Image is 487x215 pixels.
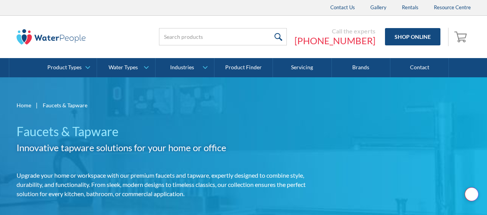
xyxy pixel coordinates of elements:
[295,27,375,35] div: Call the experts
[17,171,312,198] p: Upgrade your home or workspace with our premium faucets and tapware, expertly designed to combine...
[47,64,82,71] div: Product Types
[332,58,390,77] a: Brands
[452,28,471,46] a: Open empty cart
[159,28,287,45] input: Search products
[17,101,31,109] a: Home
[170,64,194,71] div: Industries
[17,122,312,141] h1: Faucets & Tapware
[454,30,469,43] img: shopping cart
[273,58,331,77] a: Servicing
[43,101,87,109] div: Faucets & Tapware
[214,58,273,77] a: Product Finder
[385,28,440,45] a: Shop Online
[156,58,214,77] a: Industries
[17,141,312,155] h2: Innovative tapware solutions for your home or office
[38,58,97,77] a: Product Types
[109,64,138,71] div: Water Types
[295,35,375,47] a: [PHONE_NUMBER]
[17,29,86,45] img: The Water People
[97,58,155,77] a: Water Types
[35,100,39,110] div: |
[390,58,449,77] a: Contact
